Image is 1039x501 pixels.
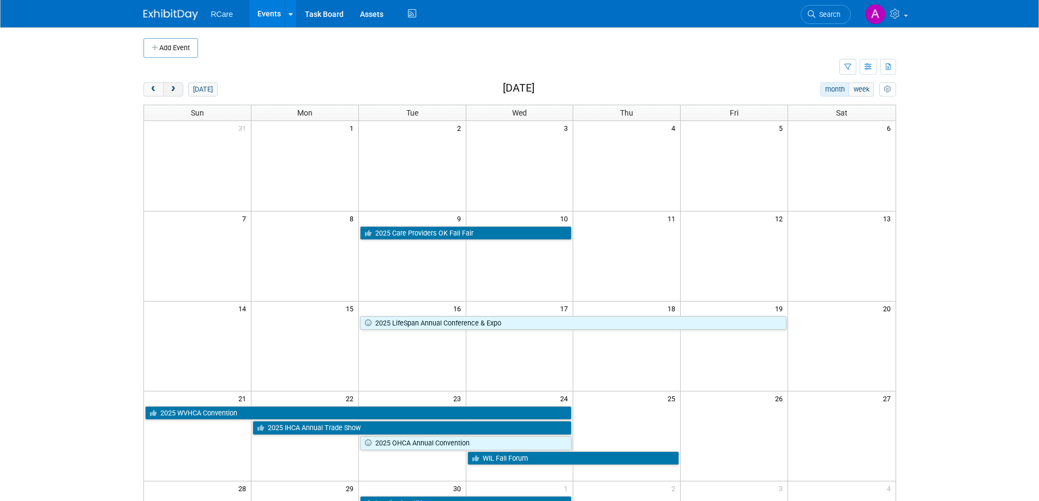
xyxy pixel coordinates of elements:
span: 2 [456,121,466,135]
span: 9 [456,212,466,225]
span: 6 [886,121,896,135]
span: Thu [620,108,633,117]
span: Sat [836,108,848,117]
span: 2 [670,481,680,495]
span: 4 [670,121,680,135]
span: Sun [191,108,204,117]
span: 14 [237,301,251,315]
h2: [DATE] [503,82,534,94]
span: 3 [563,121,573,135]
button: Add Event [143,38,198,58]
span: 22 [345,391,358,405]
span: RCare [211,10,233,19]
span: 31 [237,121,251,135]
i: Personalize Calendar [884,86,891,93]
span: 12 [774,212,788,225]
a: Search [801,5,851,24]
span: 24 [559,391,573,405]
span: 28 [237,481,251,495]
img: Ashley Flann [865,4,886,25]
span: 25 [666,391,680,405]
span: 5 [778,121,788,135]
span: 4 [886,481,896,495]
span: 1 [563,481,573,495]
span: 3 [778,481,788,495]
span: Tue [406,108,418,117]
span: 20 [882,301,896,315]
span: 10 [559,212,573,225]
span: 7 [241,212,251,225]
span: 23 [452,391,466,405]
span: 13 [882,212,896,225]
button: next [163,82,183,96]
a: 2025 LifeSpan Annual Conference & Expo [360,316,786,330]
button: prev [143,82,164,96]
span: 18 [666,301,680,315]
img: ExhibitDay [143,9,198,20]
span: 30 [452,481,466,495]
span: 21 [237,391,251,405]
button: week [849,82,874,96]
span: 15 [345,301,358,315]
span: 11 [666,212,680,225]
span: Search [815,10,840,19]
span: 29 [345,481,358,495]
a: WIL Fall Forum [467,451,680,466]
span: 8 [349,212,358,225]
span: 16 [452,301,466,315]
span: Mon [297,108,313,117]
span: 17 [559,301,573,315]
span: Wed [512,108,527,117]
span: 26 [774,391,788,405]
span: 27 [882,391,896,405]
button: myCustomButton [879,82,896,96]
button: [DATE] [188,82,217,96]
a: 2025 IHCA Annual Trade Show [253,421,572,435]
a: 2025 WVHCA Convention [145,406,572,420]
a: 2025 Care Providers OK Fall Fair [360,226,572,240]
a: 2025 OHCA Annual Convention [360,436,572,450]
button: month [820,82,849,96]
span: Fri [730,108,738,117]
span: 19 [774,301,788,315]
span: 1 [349,121,358,135]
